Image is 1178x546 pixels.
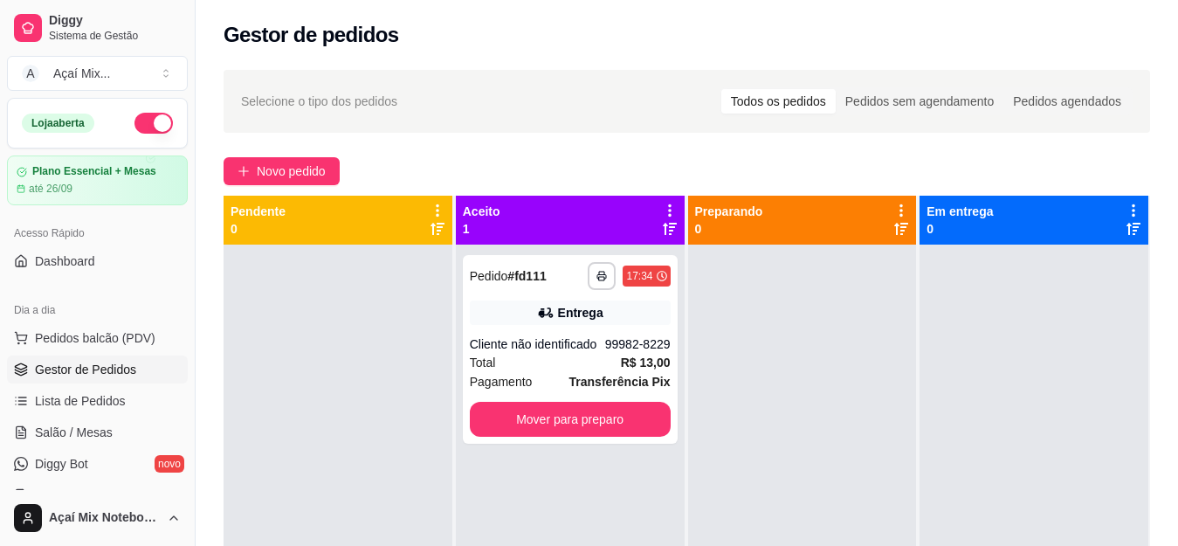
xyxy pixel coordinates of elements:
span: Gestor de Pedidos [35,361,136,378]
a: Dashboard [7,247,188,275]
p: 0 [231,220,286,238]
span: Pedido [470,269,508,283]
span: Açaí Mix Notebook novo [49,510,160,526]
button: Alterar Status [134,113,173,134]
div: Açaí Mix ... [53,65,110,82]
span: Diggy Bot [35,455,88,473]
span: Pedidos balcão (PDV) [35,329,155,347]
div: Todos os pedidos [721,89,836,114]
div: 99982-8229 [605,335,671,353]
button: Açaí Mix Notebook novo [7,497,188,539]
article: Plano Essencial + Mesas [32,165,156,178]
strong: Transferência Pix [569,375,671,389]
p: Preparando [695,203,763,220]
a: Plano Essencial + Mesasaté 26/09 [7,156,188,205]
a: KDS [7,481,188,509]
strong: R$ 13,00 [621,356,671,370]
p: Aceito [463,203,500,220]
span: Salão / Mesas [35,424,113,441]
article: até 26/09 [29,182,72,196]
span: KDS [35,487,60,504]
span: Total [470,353,496,372]
strong: # fd111 [507,269,546,283]
span: Sistema de Gestão [49,29,181,43]
span: A [22,65,39,82]
span: Novo pedido [257,162,326,181]
p: 0 [927,220,993,238]
a: Gestor de Pedidos [7,356,188,384]
div: Acesso Rápido [7,219,188,247]
button: Novo pedido [224,157,340,185]
div: Entrega [558,304,603,321]
button: Mover para preparo [470,402,671,437]
span: Pagamento [470,372,533,391]
div: Cliente não identificado [470,335,605,353]
p: 0 [695,220,763,238]
span: Lista de Pedidos [35,392,126,410]
p: Em entrega [927,203,993,220]
div: Pedidos sem agendamento [836,89,1003,114]
span: Diggy [49,13,181,29]
div: Loja aberta [22,114,94,133]
span: Dashboard [35,252,95,270]
button: Select a team [7,56,188,91]
div: Pedidos agendados [1003,89,1131,114]
a: Diggy Botnovo [7,450,188,478]
p: Pendente [231,203,286,220]
div: Dia a dia [7,296,188,324]
p: 1 [463,220,500,238]
a: Salão / Mesas [7,418,188,446]
span: plus [238,165,250,177]
h2: Gestor de pedidos [224,21,399,49]
a: DiggySistema de Gestão [7,7,188,49]
span: Selecione o tipo dos pedidos [241,92,397,111]
button: Pedidos balcão (PDV) [7,324,188,352]
div: 17:34 [626,269,652,283]
a: Lista de Pedidos [7,387,188,415]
